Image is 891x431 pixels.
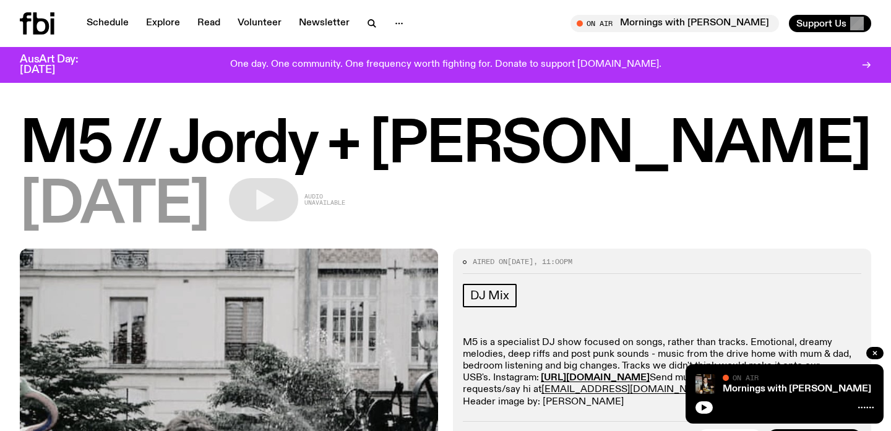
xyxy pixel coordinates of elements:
a: Newsletter [291,15,357,32]
a: Read [190,15,228,32]
span: , 11:00pm [533,257,572,267]
span: Support Us [796,18,846,29]
a: Schedule [79,15,136,32]
button: On AirMornings with [PERSON_NAME] [570,15,779,32]
a: Explore [139,15,187,32]
img: Sam blankly stares at the camera, brightly lit by a camera flash wearing a hat collared shirt and... [695,374,715,394]
a: [URL][DOMAIN_NAME] [541,373,650,383]
h1: M5 // Jordy + [PERSON_NAME] [20,117,871,173]
span: Audio unavailable [304,194,345,206]
a: Volunteer [230,15,289,32]
a: Mornings with [PERSON_NAME] [723,384,871,394]
span: Aired on [473,257,507,267]
a: [EMAIL_ADDRESS][DOMAIN_NAME] [541,385,712,395]
p: One day. One community. One frequency worth fighting for. Donate to support [DOMAIN_NAME]. [230,59,661,70]
span: [DATE] [507,257,533,267]
a: DJ Mix [463,284,517,307]
p: M5 is a specialist DJ show focused on songs, rather than tracks. Emotional, dreamy melodies, deep... [463,337,861,408]
h3: AusArt Day: [DATE] [20,54,99,75]
button: Support Us [789,15,871,32]
span: [DATE] [20,178,209,234]
span: On Air [733,373,759,382]
span: DJ Mix [470,289,509,302]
